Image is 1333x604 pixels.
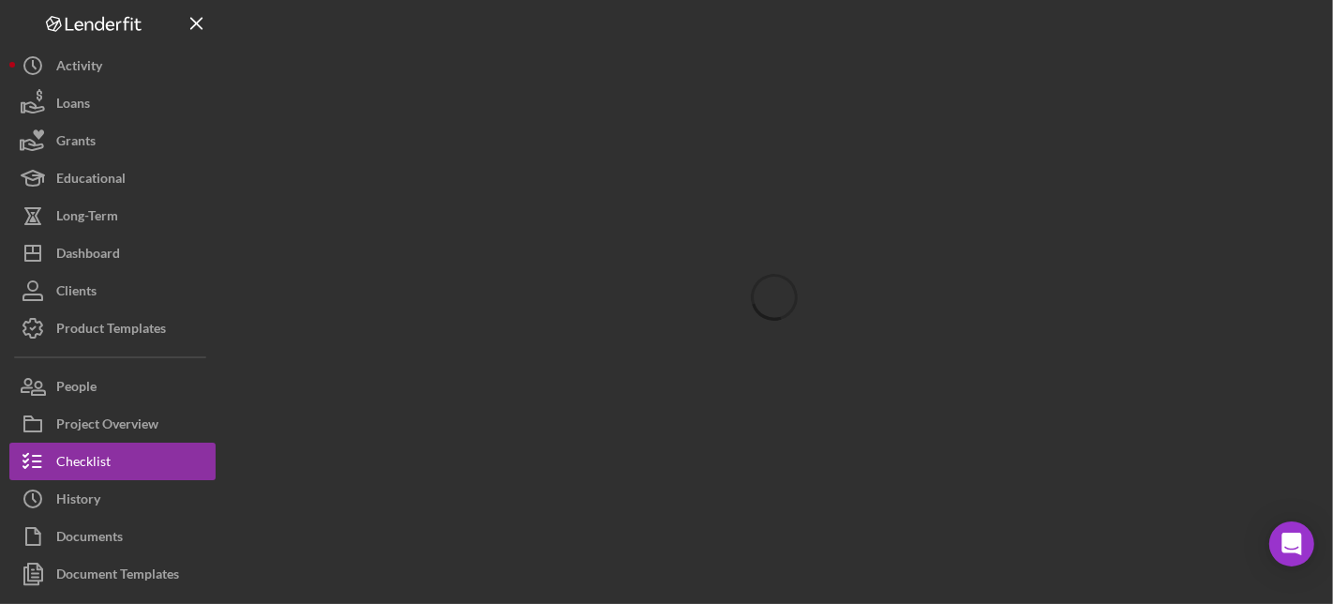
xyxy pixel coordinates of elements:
[56,272,97,314] div: Clients
[56,310,166,352] div: Product Templates
[56,234,120,277] div: Dashboard
[56,84,90,127] div: Loans
[56,122,96,164] div: Grants
[56,47,102,89] div: Activity
[56,159,126,202] div: Educational
[56,555,179,597] div: Document Templates
[9,405,216,443] button: Project Overview
[9,310,216,347] button: Product Templates
[9,480,216,518] button: History
[9,368,216,405] button: People
[9,443,216,480] button: Checklist
[9,159,216,197] button: Educational
[9,272,216,310] button: Clients
[9,47,216,84] button: Activity
[9,84,216,122] button: Loans
[9,122,216,159] button: Grants
[56,480,100,522] div: History
[9,555,216,593] button: Document Templates
[56,405,158,447] div: Project Overview
[1269,521,1314,566] div: Open Intercom Messenger
[56,518,123,560] div: Documents
[56,443,111,485] div: Checklist
[9,234,216,272] button: Dashboard
[56,368,97,410] div: People
[9,518,216,555] button: Documents
[56,197,118,239] div: Long-Term
[9,197,216,234] button: Long-Term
